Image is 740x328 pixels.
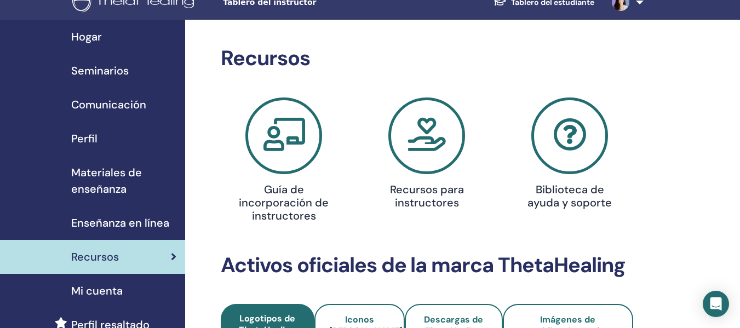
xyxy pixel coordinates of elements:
a: Guía de incorporación de instructores [219,97,349,227]
span: Comunicación [71,96,146,113]
span: Materiales de enseñanza [71,164,176,197]
h2: Activos oficiales de la marca ThetaHealing [221,253,633,278]
span: Hogar [71,28,102,45]
h4: Recursos para instructores [381,183,472,209]
h2: Recursos [221,46,633,71]
span: Enseñanza en línea [71,215,169,231]
a: Recursos para instructores [362,97,492,214]
span: Mi cuenta [71,283,123,299]
a: Biblioteca de ayuda y soporte [505,97,635,214]
span: Perfil [71,130,97,147]
span: Seminarios [71,62,129,79]
span: Recursos [71,249,119,265]
h4: Guía de incorporación de instructores [238,183,329,222]
div: Open Intercom Messenger [703,291,729,317]
h4: Biblioteca de ayuda y soporte [524,183,615,209]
